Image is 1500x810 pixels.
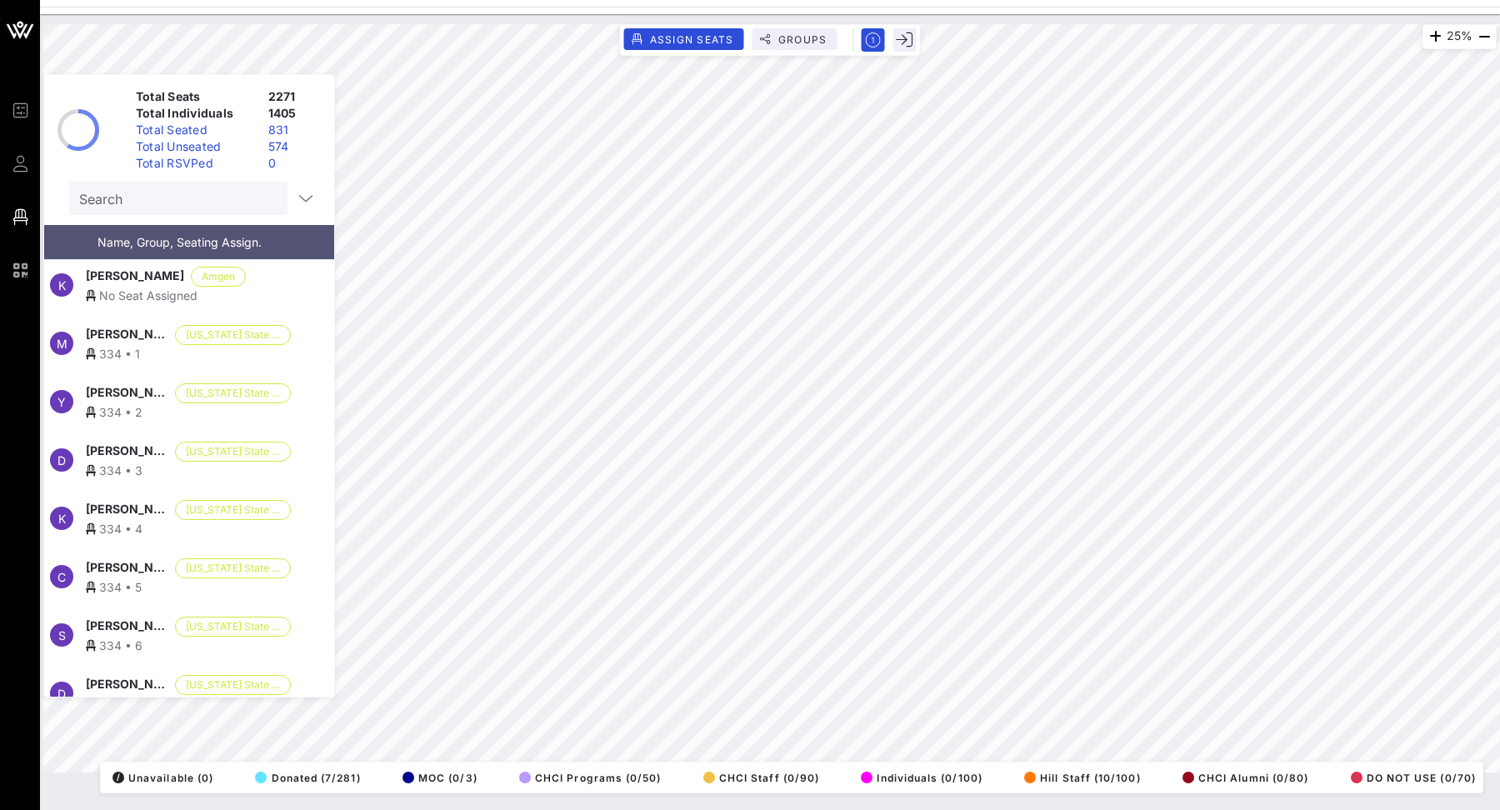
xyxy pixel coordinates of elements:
[262,122,327,138] div: 831
[86,403,291,421] div: 334 • 2
[86,325,168,345] span: [PERSON_NAME]
[86,267,184,287] span: [PERSON_NAME]
[186,442,280,461] span: [US_STATE] State …
[649,33,734,46] span: Assign Seats
[1177,766,1308,789] button: CHCI Alumni (0/80)
[58,512,66,526] span: K
[262,138,327,155] div: 574
[129,88,262,105] div: Total Seats
[186,617,280,636] span: [US_STATE] State …
[86,695,291,712] div: 334 • 7
[752,28,837,50] button: Groups
[402,772,477,784] span: MOC (0/3)
[86,558,168,578] span: [PERSON_NAME]
[861,772,982,784] span: Individuals (0/100)
[1019,766,1140,789] button: Hill Staff (10/100)
[58,278,66,292] span: K
[186,559,280,577] span: [US_STATE] State …
[86,383,168,403] span: [PERSON_NAME]
[86,637,291,654] div: 334 • 6
[186,326,280,344] span: [US_STATE] State …
[1182,772,1308,784] span: CHCI Alumni (0/80)
[58,628,66,642] span: S
[262,88,327,105] div: 2271
[698,766,819,789] button: CHCI Staff (0/90)
[186,676,280,694] span: [US_STATE] State …
[86,287,291,304] div: No Seat Assigned
[86,617,168,637] span: [PERSON_NAME]
[856,766,982,789] button: Individuals (0/100)
[186,384,280,402] span: [US_STATE] State …
[57,687,66,701] span: D
[112,772,213,784] span: Unavailable (0)
[86,345,291,362] div: 334 • 1
[86,462,291,479] div: 334 • 3
[86,520,291,537] div: 334 • 4
[57,453,66,467] span: D
[57,570,66,584] span: C
[57,337,67,351] span: M
[397,766,477,789] button: MOC (0/3)
[86,578,291,596] div: 334 • 5
[262,105,327,122] div: 1405
[129,155,262,172] div: Total RSVPed
[186,501,280,519] span: [US_STATE] State …
[129,105,262,122] div: Total Individuals
[202,267,235,286] span: Amgen
[624,28,744,50] button: Assign Seats
[1351,772,1476,784] span: DO NOT USE (0/70)
[129,138,262,155] div: Total Unseated
[107,766,213,789] button: /Unavailable (0)
[703,772,819,784] span: CHCI Staff (0/90)
[255,772,360,784] span: Donated (7/281)
[86,500,168,520] span: [PERSON_NAME]
[777,33,827,46] span: Groups
[262,155,327,172] div: 0
[129,122,262,138] div: Total Seated
[86,675,168,695] span: [PERSON_NAME]
[1422,24,1497,49] div: 25%
[1346,766,1476,789] button: DO NOT USE (0/70)
[1024,772,1140,784] span: Hill Staff (10/100)
[250,766,360,789] button: Donated (7/281)
[97,235,262,249] span: Name, Group, Seating Assign.
[86,442,168,462] span: [PERSON_NAME]
[112,772,124,783] div: /
[519,772,662,784] span: CHCI Programs (0/50)
[514,766,662,789] button: CHCI Programs (0/50)
[57,395,66,409] span: Y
